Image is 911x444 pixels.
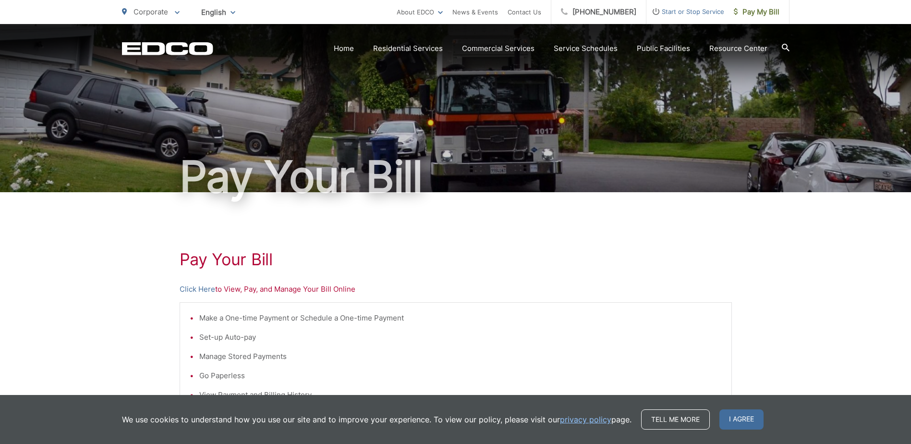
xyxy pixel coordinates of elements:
[508,6,541,18] a: Contact Us
[194,4,243,21] span: English
[719,409,764,430] span: I agree
[709,43,767,54] a: Resource Center
[637,43,690,54] a: Public Facilities
[641,409,710,430] a: Tell me more
[334,43,354,54] a: Home
[180,284,732,295] p: to View, Pay, and Manage Your Bill Online
[560,414,611,425] a: privacy policy
[122,414,632,425] p: We use cookies to understand how you use our site and to improve your experience. To view our pol...
[180,250,732,269] h1: Pay Your Bill
[199,370,722,382] li: Go Paperless
[199,389,722,401] li: View Payment and Billing History
[122,42,213,55] a: EDCD logo. Return to the homepage.
[734,6,779,18] span: Pay My Bill
[199,351,722,362] li: Manage Stored Payments
[397,6,443,18] a: About EDCO
[452,6,498,18] a: News & Events
[554,43,618,54] a: Service Schedules
[373,43,443,54] a: Residential Services
[199,332,722,343] li: Set-up Auto-pay
[134,7,168,16] span: Corporate
[199,312,722,324] li: Make a One-time Payment or Schedule a One-time Payment
[122,153,790,201] h1: Pay Your Bill
[462,43,534,54] a: Commercial Services
[180,284,215,295] a: Click Here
